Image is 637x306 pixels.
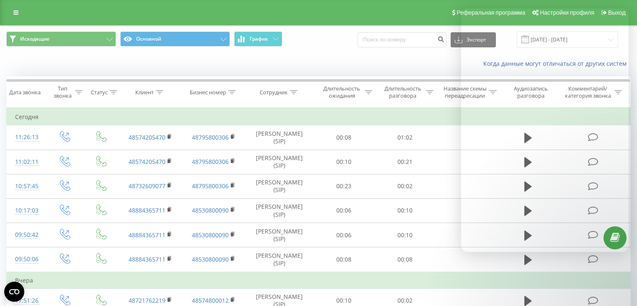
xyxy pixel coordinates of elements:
[129,133,165,141] a: 48574205470
[374,247,435,272] td: 00:08
[609,259,629,279] iframe: Intercom live chat
[135,89,154,96] div: Клиент
[374,150,435,174] td: 00:21
[451,32,496,47] button: Экспорт
[20,36,49,42] span: Исходящие
[120,31,230,47] button: Основной
[129,158,165,166] a: 48574205470
[245,125,314,150] td: [PERSON_NAME] (SIP)
[190,89,226,96] div: Бизнес номер
[6,31,116,47] button: Исходящие
[7,272,631,289] td: Вчера
[15,154,37,170] div: 11:02:11
[456,9,525,16] span: Реферальная программа
[245,247,314,272] td: [PERSON_NAME] (SIP)
[374,174,435,198] td: 00:02
[234,31,282,47] button: График
[314,247,374,272] td: 00:08
[192,133,229,141] a: 48795800306
[129,255,165,263] a: 48884365711
[91,89,108,96] div: Статус
[358,32,446,47] input: Поиск по номеру
[9,89,41,96] div: Дата звонка
[129,296,165,304] a: 48721762219
[15,227,37,243] div: 09:50:42
[192,231,229,239] a: 48530800090
[192,255,229,263] a: 48530800090
[245,174,314,198] td: [PERSON_NAME] (SIP)
[129,206,165,214] a: 48884365711
[15,251,37,267] div: 09:50:06
[245,198,314,223] td: [PERSON_NAME] (SIP)
[374,125,435,150] td: 01:02
[314,198,374,223] td: 00:06
[129,231,165,239] a: 48884365711
[382,85,424,99] div: Длительность разговора
[314,223,374,247] td: 00:06
[15,178,37,194] div: 10:57:45
[443,85,487,99] div: Название схемы переадресации
[260,89,288,96] div: Сотрудник
[4,282,24,302] button: Open CMP widget
[374,223,435,247] td: 00:10
[15,202,37,219] div: 10:17:03
[461,8,629,252] iframe: Intercom live chat
[314,150,374,174] td: 00:10
[192,158,229,166] a: 48795800306
[192,206,229,214] a: 48530800090
[7,109,631,125] td: Сегодня
[129,182,165,190] a: 48732609077
[250,36,268,42] span: График
[192,182,229,190] a: 48795800306
[314,174,374,198] td: 00:23
[192,296,229,304] a: 48574800012
[374,198,435,223] td: 00:10
[245,223,314,247] td: [PERSON_NAME] (SIP)
[245,150,314,174] td: [PERSON_NAME] (SIP)
[321,85,363,99] div: Длительность ожидания
[53,85,72,99] div: Тип звонка
[15,129,37,145] div: 11:26:13
[314,125,374,150] td: 00:08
